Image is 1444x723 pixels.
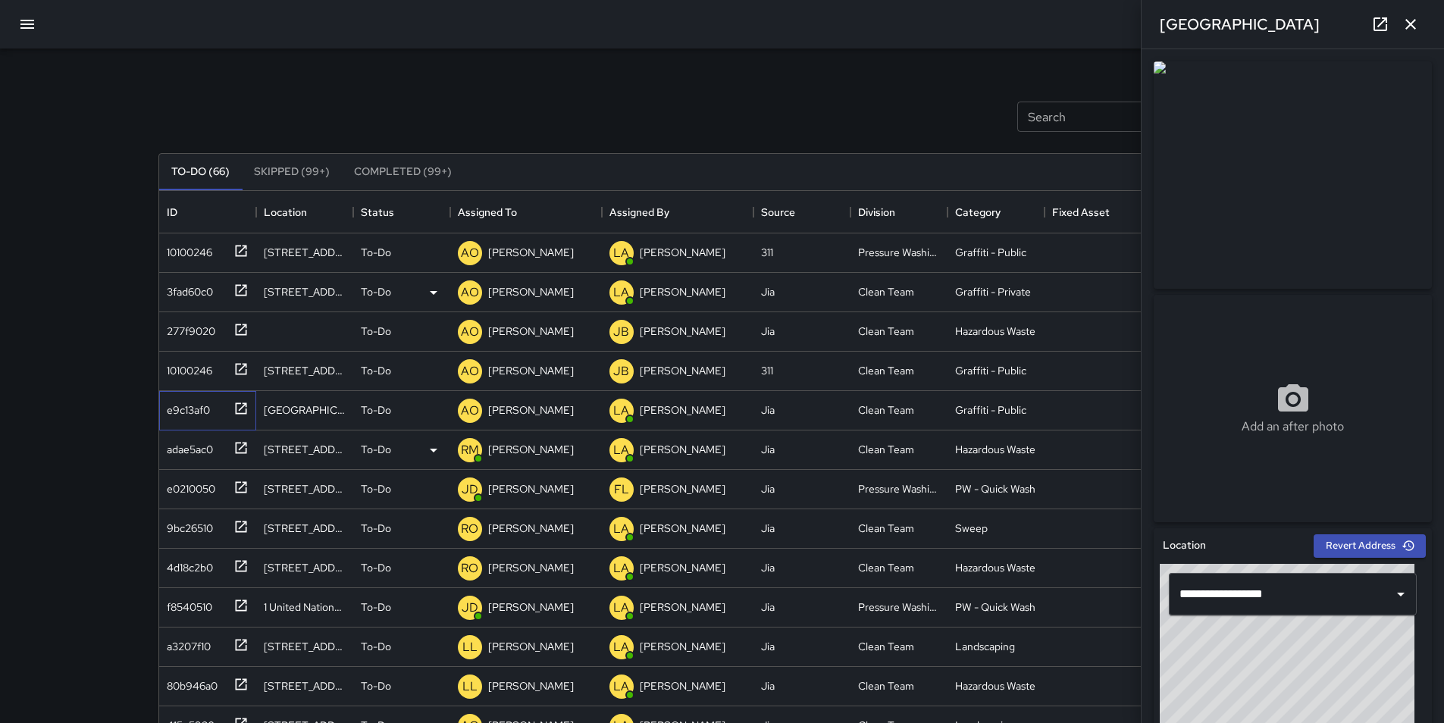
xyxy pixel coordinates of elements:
[955,599,1035,615] div: PW - Quick Wash
[613,599,629,617] p: LA
[159,154,242,190] button: To-Do (66)
[264,481,346,496] div: 1150 Market Street
[761,324,775,339] div: Jia
[461,244,479,262] p: AO
[161,436,213,457] div: adae5ac0
[161,672,218,693] div: 80b946a0
[264,402,346,418] div: 1484 Market Street
[161,357,212,378] div: 10100246
[613,520,629,538] p: LA
[858,481,940,496] div: Pressure Washing
[761,363,773,378] div: 311
[955,521,988,536] div: Sweep
[858,363,914,378] div: Clean Team
[858,678,914,693] div: Clean Team
[264,442,346,457] div: 34 Van Ness Avenue
[955,284,1031,299] div: Graffiti - Private
[488,442,574,457] p: [PERSON_NAME]
[955,639,1015,654] div: Landscaping
[1045,191,1142,233] div: Fixed Asset
[264,245,346,260] div: 30 Larkin Street
[488,678,574,693] p: [PERSON_NAME]
[161,515,213,536] div: 9bc26510
[461,323,479,341] p: AO
[761,481,775,496] div: Jia
[161,633,211,654] div: a3207f10
[488,324,574,339] p: [PERSON_NAME]
[488,363,574,378] p: [PERSON_NAME]
[858,324,914,339] div: Clean Team
[640,678,725,693] p: [PERSON_NAME]
[640,245,725,260] p: [PERSON_NAME]
[264,521,346,536] div: 515 Gough Street
[361,363,391,378] p: To-Do
[955,678,1035,693] div: Hazardous Waste
[609,191,669,233] div: Assigned By
[640,521,725,536] p: [PERSON_NAME]
[488,402,574,418] p: [PERSON_NAME]
[858,402,914,418] div: Clean Team
[161,278,213,299] div: 3fad60c0
[858,599,940,615] div: Pressure Washing
[488,245,574,260] p: [PERSON_NAME]
[488,481,574,496] p: [PERSON_NAME]
[488,560,574,575] p: [PERSON_NAME]
[264,363,346,378] div: 207 Gough Street
[342,154,464,190] button: Completed (99+)
[264,599,346,615] div: 1 United Nations Plz
[461,402,479,420] p: AO
[858,442,914,457] div: Clean Team
[613,283,629,302] p: LA
[761,402,775,418] div: Jia
[761,678,775,693] div: Jia
[614,480,629,499] p: FL
[264,191,307,233] div: Location
[488,599,574,615] p: [PERSON_NAME]
[761,442,775,457] div: Jia
[613,244,629,262] p: LA
[761,191,795,233] div: Source
[256,191,353,233] div: Location
[264,678,346,693] div: 87 Mcallister Street
[761,521,775,536] div: Jia
[462,638,478,656] p: LL
[948,191,1045,233] div: Category
[640,481,725,496] p: [PERSON_NAME]
[613,559,629,577] p: LA
[955,363,1026,378] div: Graffiti - Public
[450,191,602,233] div: Assigned To
[161,554,213,575] div: 4d18c2b0
[361,191,394,233] div: Status
[361,442,391,457] p: To-Do
[753,191,850,233] div: Source
[461,362,479,380] p: AO
[955,245,1026,260] div: Graffiti - Public
[640,639,725,654] p: [PERSON_NAME]
[264,560,346,575] div: 380 Fulton Street
[955,402,1026,418] div: Graffiti - Public
[161,396,210,418] div: e9c13af0
[640,442,725,457] p: [PERSON_NAME]
[613,441,629,459] p: LA
[458,191,517,233] div: Assigned To
[761,560,775,575] div: Jia
[161,239,212,260] div: 10100246
[361,245,391,260] p: To-Do
[488,521,574,536] p: [PERSON_NAME]
[761,599,775,615] div: Jia
[461,441,479,459] p: RM
[640,363,725,378] p: [PERSON_NAME]
[488,284,574,299] p: [PERSON_NAME]
[353,191,450,233] div: Status
[613,638,629,656] p: LA
[1052,191,1110,233] div: Fixed Asset
[167,191,177,233] div: ID
[858,284,914,299] div: Clean Team
[955,442,1035,457] div: Hazardous Waste
[264,639,346,654] div: 96 Mcallister Street
[640,324,725,339] p: [PERSON_NAME]
[488,639,574,654] p: [PERSON_NAME]
[850,191,948,233] div: Division
[264,284,346,299] div: 151 Hayes Street
[159,191,256,233] div: ID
